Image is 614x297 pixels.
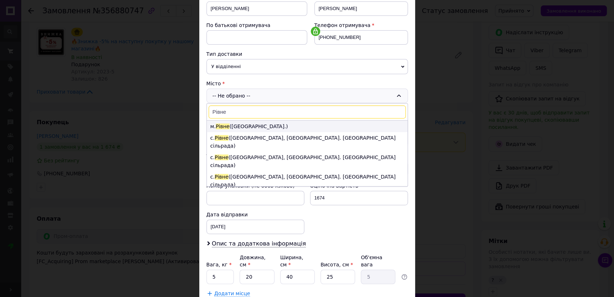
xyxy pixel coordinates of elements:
div: Місто [206,80,408,87]
label: Висота, см [320,262,353,267]
div: Об'ємна вага [361,254,395,268]
label: Довжина, см [240,255,265,267]
span: Тип доставки [206,51,242,57]
div: Дата відправки [206,211,304,218]
span: Рівне [215,135,228,141]
div: -- Не обрано -- [206,89,408,103]
li: с. ([GEOGRAPHIC_DATA], [GEOGRAPHIC_DATA]. [GEOGRAPHIC_DATA] сільрада) [207,152,408,171]
span: Телефон отримувача [314,22,370,28]
span: Рівне [215,174,228,180]
li: с. ([GEOGRAPHIC_DATA], [GEOGRAPHIC_DATA]. [GEOGRAPHIC_DATA] сільрада) [207,171,408,190]
label: Ширина, см [280,255,303,267]
li: с. ([GEOGRAPHIC_DATA], [GEOGRAPHIC_DATA]. [GEOGRAPHIC_DATA] сільрада) [207,132,408,152]
input: +380 [314,30,408,45]
label: Вага, кг [206,262,232,267]
li: м. ([GEOGRAPHIC_DATA].) [207,121,408,132]
span: У відділенні [206,59,408,74]
span: Рівне [216,123,229,129]
span: Опис та додаткова інформація [212,240,306,247]
span: Додати місце [214,291,250,297]
input: Знайти [209,105,406,118]
span: Рівне [215,154,228,160]
span: По батькові отримувача [206,22,270,28]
